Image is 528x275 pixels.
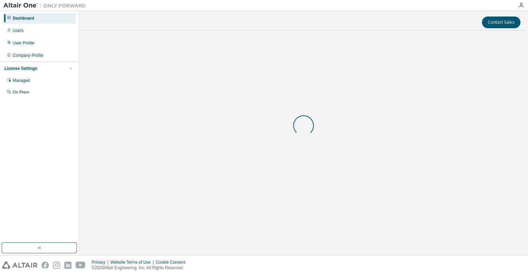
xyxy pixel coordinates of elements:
img: Altair One [3,2,89,9]
div: Users [13,28,23,33]
img: facebook.svg [42,262,49,269]
div: Dashboard [13,15,34,21]
div: Cookie Consent [156,260,189,265]
button: Contact Sales [482,17,520,28]
div: Managed [13,78,30,83]
div: License Settings [4,66,37,71]
img: linkedin.svg [64,262,71,269]
div: On Prem [13,89,29,95]
div: Company Profile [13,53,43,58]
p: © 2025 Altair Engineering, Inc. All Rights Reserved. [92,265,189,271]
img: youtube.svg [76,262,86,269]
img: instagram.svg [53,262,60,269]
div: Website Terms of Use [110,260,156,265]
div: Privacy [92,260,110,265]
div: User Profile [13,40,34,46]
img: altair_logo.svg [2,262,37,269]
